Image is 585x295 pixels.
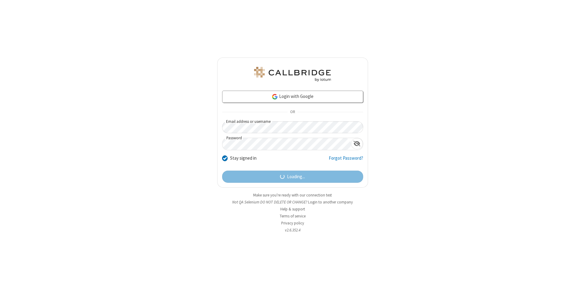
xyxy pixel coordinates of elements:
img: google-icon.png [271,93,278,100]
li: Not QA Selenium DO NOT DELETE OR CHANGE? [217,199,368,205]
span: Loading... [287,173,305,180]
label: Stay signed in [230,155,257,162]
a: Login with Google [222,91,363,103]
a: Help & support [280,206,305,212]
div: Show password [351,138,363,149]
a: Forgot Password? [329,155,363,166]
span: OR [288,108,297,116]
input: Email address or username [222,121,363,133]
a: Privacy policy [281,220,304,226]
button: Login to another company [308,199,353,205]
img: QA Selenium DO NOT DELETE OR CHANGE [253,67,332,82]
li: v2.6.352.4 [217,227,368,233]
button: Loading... [222,171,363,183]
a: Terms of service [280,213,306,219]
a: Make sure you're ready with our connection test [253,193,332,198]
input: Password [222,138,351,150]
